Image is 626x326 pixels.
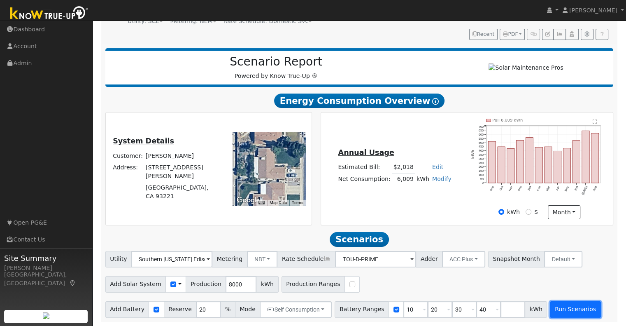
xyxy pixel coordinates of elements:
button: Recent [469,29,498,40]
input: Select a Rate Schedule [335,251,416,267]
text: Jun [574,185,579,192]
text: 450 [479,145,484,148]
span: Site Summary [4,253,88,264]
button: Default [544,251,582,267]
span: kWh [525,301,547,318]
rect: onclick="" [573,140,580,183]
rect: onclick="" [498,147,505,183]
td: [GEOGRAPHIC_DATA], CA 93221 [144,182,221,202]
button: Multi-Series Graph [553,29,566,40]
text: 500 [479,141,484,144]
span: Production [186,276,226,293]
button: NBT [247,251,278,267]
i: Show Help [432,98,439,105]
td: Net Consumption: [337,173,392,185]
button: Settings [581,29,593,40]
span: % [220,301,235,318]
text: 550 [479,137,484,141]
span: Energy Consumption Overview [274,94,444,108]
text: May [564,185,570,192]
span: Battery Ranges [335,301,389,318]
text: 250 [479,161,484,164]
rect: onclick="" [535,147,543,183]
button: Map Data [270,200,287,206]
span: Mode [235,301,260,318]
input: kWh [498,209,504,215]
text: 200 [479,165,484,169]
rect: onclick="" [582,131,590,183]
text: [DATE] [582,185,589,196]
text: Sep [489,185,495,192]
img: Google [235,195,262,206]
button: ACC Plus [442,251,485,267]
td: Address: [112,162,144,182]
img: retrieve [43,312,49,319]
rect: onclick="" [517,140,524,183]
button: Self Consumption [260,301,332,318]
input: $ [526,209,531,215]
rect: onclick="" [488,141,496,183]
span: Add Solar System [105,276,166,293]
span: Scenarios [330,232,389,247]
rect: onclick="" [545,147,552,183]
td: [PERSON_NAME] [144,150,221,162]
span: Production Ranges [282,276,345,293]
div: [GEOGRAPHIC_DATA], [GEOGRAPHIC_DATA] [4,270,88,288]
text: Pull 6,009 kWh [493,118,523,122]
span: Utility [105,251,132,267]
span: Reserve [164,301,197,318]
text: Feb [536,185,542,192]
text: Jan [527,185,532,192]
a: Open this area in Google Maps (opens a new window) [235,195,262,206]
text: 600 [479,133,484,136]
u: System Details [113,137,174,145]
td: Customer: [112,150,144,162]
span: [PERSON_NAME] [569,7,617,14]
a: Terms (opens in new tab) [292,200,303,205]
text: 300 [479,157,484,161]
text: Dec [517,185,523,192]
td: [STREET_ADDRESS][PERSON_NAME] [144,162,221,182]
rect: onclick="" [592,133,599,183]
u: Annual Usage [338,148,394,157]
img: Know True-Up [6,5,93,23]
span: kWh [256,276,278,293]
text: kWh [471,150,475,159]
button: Keyboard shortcuts [258,200,264,206]
td: 6,009 [392,173,415,185]
rect: onclick="" [554,151,561,183]
text: Oct [499,185,504,191]
rect: onclick="" [526,137,533,183]
h2: Scenario Report [114,55,438,69]
text: 50 [480,177,484,181]
div: Powered by Know True-Up ® [109,55,443,80]
rect: onclick="" [563,148,571,183]
button: PDF [500,29,525,40]
text: 700 [479,124,484,128]
text: 350 [479,153,484,157]
label: kWh [507,208,520,216]
span: Add Battery [105,301,149,318]
rect: onclick="" [507,148,514,183]
input: Select a Utility [131,251,212,267]
a: Modify [432,176,451,182]
span: Adder [416,251,442,267]
span: Snapshot Month [488,251,545,267]
span: Metering [212,251,247,267]
a: Help Link [596,29,608,40]
td: Estimated Bill: [337,162,392,174]
text: 100 [479,173,484,177]
td: $2,018 [392,162,415,174]
text: Apr [555,185,561,191]
label: $ [534,208,538,216]
button: Login As [565,29,578,40]
text: Mar [546,185,552,192]
div: [PERSON_NAME] [4,264,88,272]
text: Aug [593,185,598,192]
div: Utility: SCE [128,17,163,26]
button: Run Scenarios [550,301,600,318]
td: kWh [415,173,431,185]
text: Nov [508,185,514,192]
a: Edit [432,164,443,170]
text: 400 [479,149,484,152]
